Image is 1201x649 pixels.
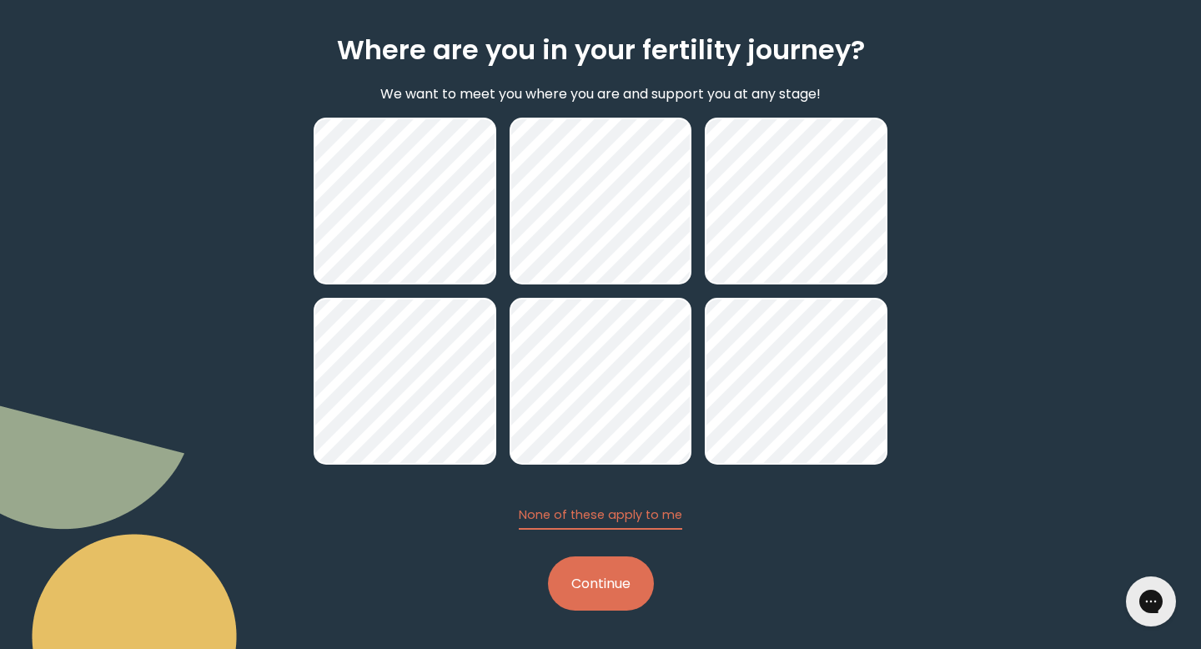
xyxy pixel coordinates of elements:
iframe: Gorgias live chat messenger [1118,571,1184,632]
p: We want to meet you where you are and support you at any stage! [380,83,821,104]
button: None of these apply to me [519,506,682,530]
button: Continue [548,556,654,611]
h2: Where are you in your fertility journey? [337,30,865,70]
